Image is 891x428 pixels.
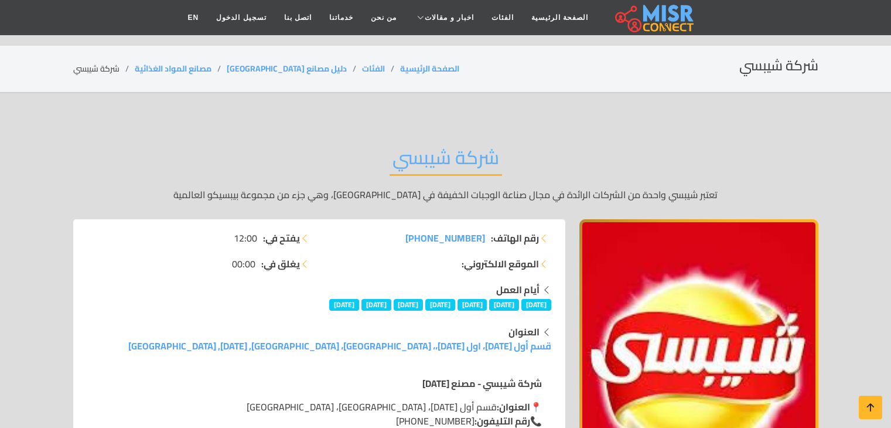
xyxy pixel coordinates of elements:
[458,299,487,311] span: [DATE]
[207,6,275,29] a: تسجيل الدخول
[234,231,257,245] span: 12:00
[362,61,385,76] a: الفئات
[425,299,455,311] span: [DATE]
[422,375,542,392] strong: شركة شيبسي - مصنع [DATE]
[128,337,551,355] a: قسم أول [DATE]، اول [DATE]،، [GEOGRAPHIC_DATA]، [GEOGRAPHIC_DATA], [DATE], [GEOGRAPHIC_DATA]
[739,57,818,74] h2: شركة شيبسي
[263,231,300,245] strong: يفتح في:
[405,231,485,245] a: [PHONE_NUMBER]
[405,229,485,247] span: [PHONE_NUMBER]
[232,257,255,271] span: 00:00
[97,400,542,428] p: 📍 قسم أول [DATE]، [GEOGRAPHIC_DATA]، [GEOGRAPHIC_DATA] 📞 [PHONE_NUMBER]
[390,146,502,176] h2: شركة شيبسي
[73,188,818,202] p: تعتبر شيبسي واحدة من الشركات الرائدة في مجال صناعة الوجبات الخفيفة في [GEOGRAPHIC_DATA]، وهي جزء ...
[508,323,540,341] strong: العنوان
[362,6,405,29] a: من نحن
[489,299,519,311] span: [DATE]
[523,6,597,29] a: الصفحة الرئيسية
[615,3,694,32] img: main.misr_connect
[497,398,530,416] strong: العنوان:
[521,299,551,311] span: [DATE]
[496,281,540,298] strong: أيام العمل
[227,61,347,76] a: دليل مصانع [GEOGRAPHIC_DATA]
[361,299,391,311] span: [DATE]
[135,61,211,76] a: مصانع المواد الغذائية
[329,299,359,311] span: [DATE]
[275,6,320,29] a: اتصل بنا
[320,6,362,29] a: خدماتنا
[179,6,208,29] a: EN
[462,257,539,271] strong: الموقع الالكتروني:
[394,299,424,311] span: [DATE]
[405,6,483,29] a: اخبار و مقالات
[73,63,135,75] li: شركة شيبسي
[425,12,474,23] span: اخبار و مقالات
[261,257,300,271] strong: يغلق في:
[483,6,523,29] a: الفئات
[491,231,539,245] strong: رقم الهاتف:
[400,61,459,76] a: الصفحة الرئيسية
